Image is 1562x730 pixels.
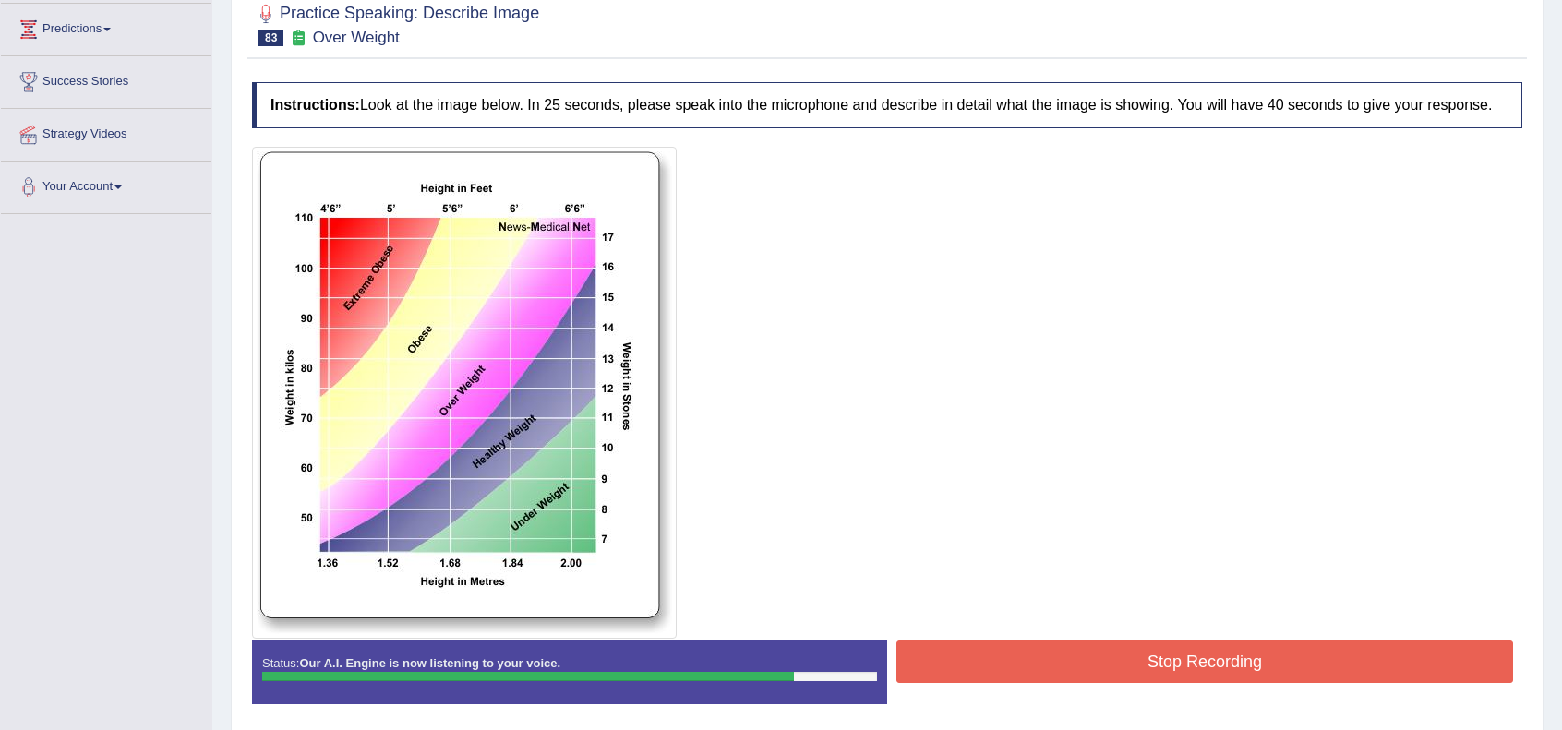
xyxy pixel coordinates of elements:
a: Predictions [1,4,211,50]
div: Status: [252,640,887,704]
a: Success Stories [1,56,211,102]
h4: Look at the image below. In 25 seconds, please speak into the microphone and describe in detail w... [252,82,1522,128]
strong: Our A.I. Engine is now listening to your voice. [299,656,560,670]
button: Stop Recording [896,640,1513,683]
a: Strategy Videos [1,109,211,155]
span: 83 [258,30,283,46]
b: Instructions: [270,97,360,113]
small: Over Weight [313,29,400,46]
a: Your Account [1,162,211,208]
small: Exam occurring question [288,30,307,47]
